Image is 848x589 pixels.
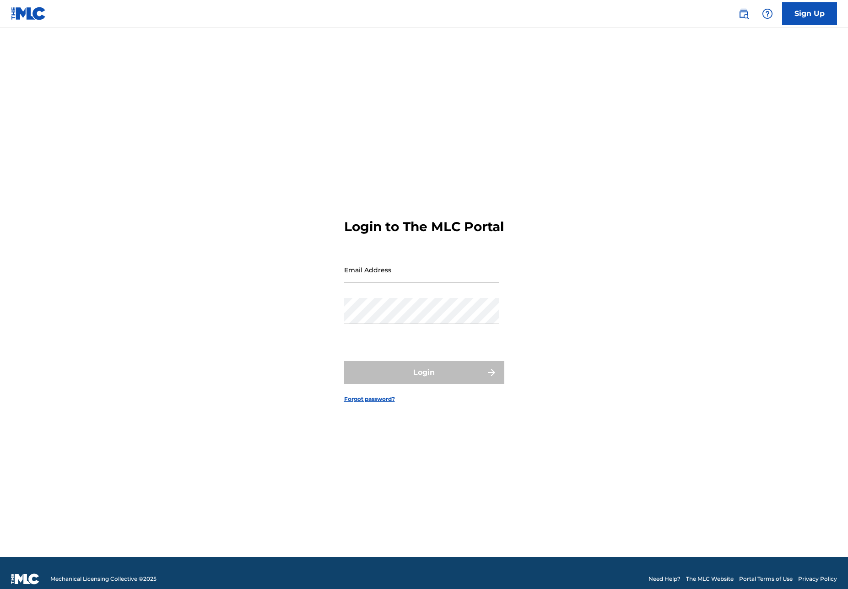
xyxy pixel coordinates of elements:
[11,573,39,584] img: logo
[11,7,46,20] img: MLC Logo
[738,8,749,19] img: search
[735,5,753,23] a: Public Search
[344,219,504,235] h3: Login to The MLC Portal
[50,575,157,583] span: Mechanical Licensing Collective © 2025
[798,575,837,583] a: Privacy Policy
[782,2,837,25] a: Sign Up
[739,575,793,583] a: Portal Terms of Use
[762,8,773,19] img: help
[802,545,848,589] iframe: Chat Widget
[344,395,395,403] a: Forgot password?
[648,575,681,583] a: Need Help?
[758,5,777,23] div: Help
[686,575,734,583] a: The MLC Website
